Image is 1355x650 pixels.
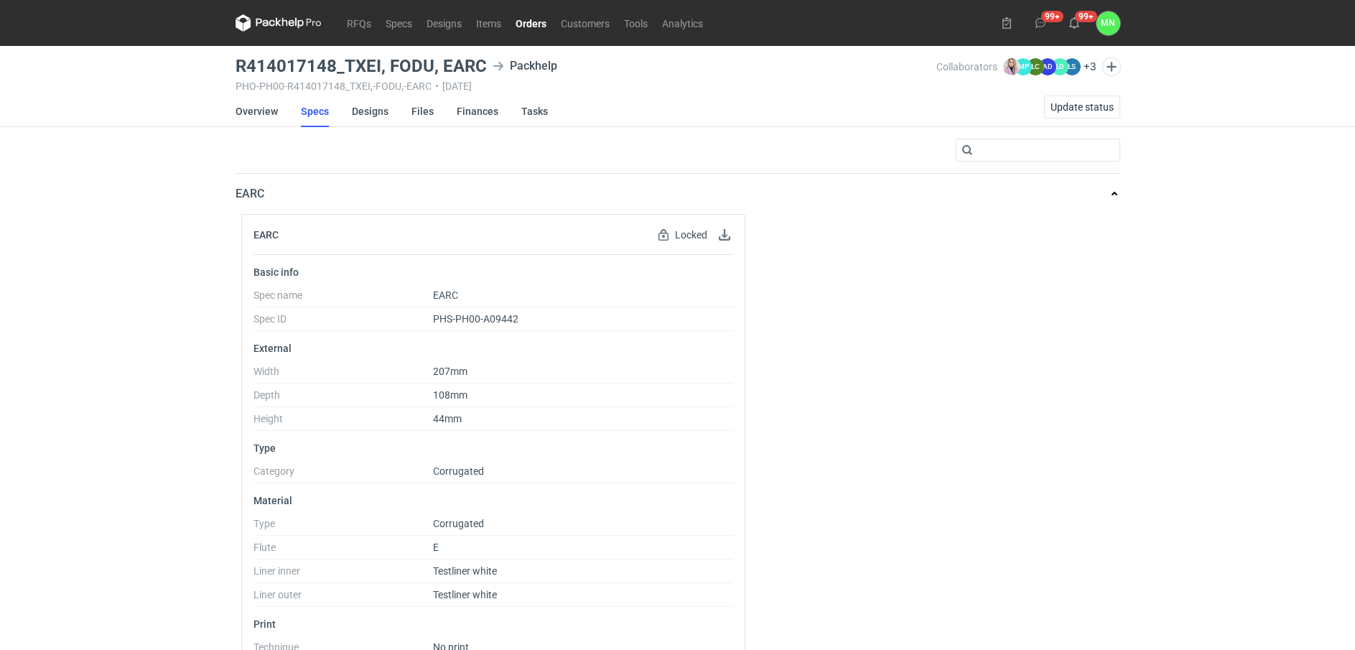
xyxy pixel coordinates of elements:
a: Finances [457,96,498,127]
a: Designs [419,14,469,32]
a: Files [411,96,434,127]
dt: Height [253,413,434,431]
dt: Liner outer [253,589,434,607]
span: Corrugated [433,518,484,529]
a: Tasks [521,96,548,127]
div: Locked [655,226,710,243]
span: • [435,80,439,92]
span: Collaborators [936,61,997,73]
a: Designs [352,96,388,127]
span: EARC [433,289,458,301]
p: Material [253,495,734,506]
div: Packhelp [493,57,557,75]
span: 44mm [433,413,462,424]
button: 99+ [1029,11,1052,34]
figcaption: MP [1015,58,1032,75]
dt: Liner inner [253,565,434,583]
a: Customers [554,14,617,32]
p: Type [253,442,734,454]
button: MN [1096,11,1120,35]
p: External [253,343,734,354]
dt: Type [253,518,434,536]
dt: Width [253,366,434,384]
figcaption: AD [1039,58,1056,75]
img: Klaudia Wiśniewska [1003,58,1020,75]
dt: Category [253,465,434,483]
button: +3 [1084,60,1096,73]
figcaption: ŁS [1063,58,1081,75]
button: Edit collaborators [1102,57,1120,76]
svg: Packhelp Pro [236,14,322,32]
a: Overview [236,96,278,127]
div: Małgorzata Nowotna [1096,11,1120,35]
p: Basic info [253,266,734,278]
a: Tools [617,14,655,32]
span: Testliner white [433,589,497,600]
dt: Depth [253,389,434,407]
button: Download specification [716,226,733,243]
p: EARC [236,185,264,203]
div: PHO-PH00-R414017148_TXEI,-FODU,-EARC [DATE] [236,80,936,92]
h2: EARC [253,229,279,241]
a: Analytics [655,14,710,32]
dt: Spec ID [253,313,434,331]
span: 108mm [433,389,467,401]
figcaption: ŁD [1051,58,1068,75]
figcaption: ŁC [1027,58,1044,75]
span: E [433,542,439,553]
a: RFQs [340,14,378,32]
a: Specs [301,96,329,127]
span: Corrugated [433,465,484,477]
span: Testliner white [433,565,497,577]
h3: R414017148_TXEI, FODU, EARC [236,57,487,75]
a: Orders [508,14,554,32]
a: Items [469,14,508,32]
dt: Spec name [253,289,434,307]
span: PHS-PH00-A09442 [433,313,518,325]
dt: Flute [253,542,434,560]
span: 207mm [433,366,467,377]
span: Update status [1051,102,1114,112]
button: 99+ [1063,11,1086,34]
p: Print [253,618,734,630]
a: Specs [378,14,419,32]
button: Update status [1044,96,1120,119]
